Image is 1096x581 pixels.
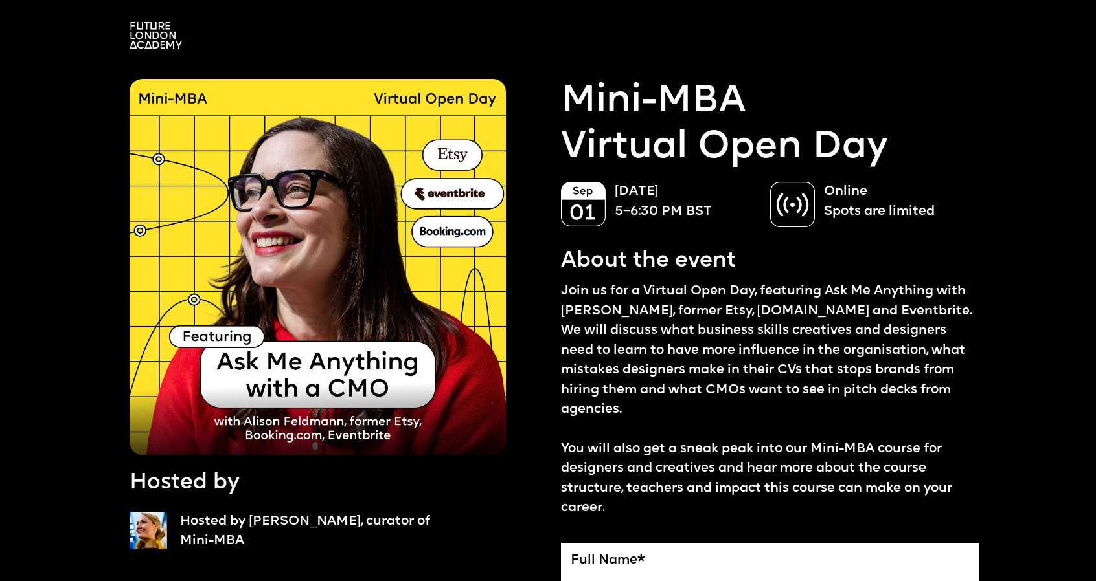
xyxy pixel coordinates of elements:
[561,246,736,276] p: About the event
[571,553,970,568] label: Full Name
[561,79,888,171] a: Mini-MBAVirtual Open Day
[130,22,182,49] img: A logo saying in 3 lines: Future London Academy
[130,468,240,498] p: Hosted by
[561,281,979,518] p: Join us for a Virtual Open Day, featuring Ask Me Anything with [PERSON_NAME], former Etsy, [DOMAI...
[615,182,757,221] p: [DATE] 5–6:30 PM BST
[180,512,438,551] p: Hosted by [PERSON_NAME], curator of Mini-MBA
[824,182,966,221] p: Online Spots are limited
